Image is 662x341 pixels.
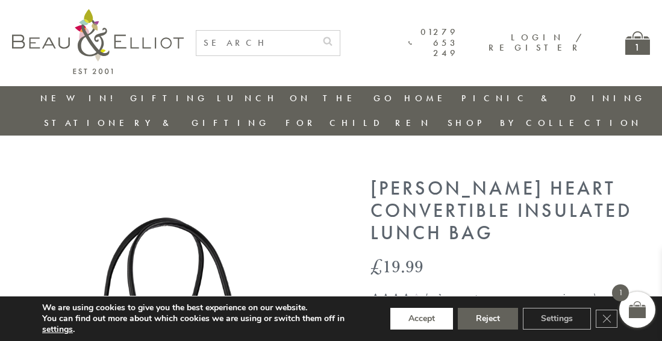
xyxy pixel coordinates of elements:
[196,31,316,55] input: SEARCH
[458,308,518,330] button: Reject
[12,9,184,74] img: logo
[612,284,629,301] span: 1
[448,117,642,129] a: Shop by collection
[408,27,458,58] a: 01279 653 249
[286,117,432,129] a: For Children
[461,92,646,104] a: Picnic & Dining
[42,302,368,313] p: We are using cookies to give you the best experience on our website.
[390,308,453,330] button: Accept
[489,31,583,54] a: Login / Register
[42,313,368,335] p: You can find out more about which cookies we are using or switch them off in .
[370,254,423,278] bdi: 19.99
[370,293,375,317] span: 1
[42,324,73,335] button: settings
[596,310,617,328] button: Close GDPR Cookie Banner
[370,293,422,302] div: Rated 4.00 out of 5
[40,92,121,104] a: New in!
[625,31,650,55] a: 1
[130,92,208,104] a: Gifting
[370,254,383,278] span: £
[217,92,395,104] a: Lunch On The Go
[404,92,452,104] a: Home
[44,117,270,129] a: Stationery & Gifting
[370,178,650,244] h1: [PERSON_NAME] Heart Convertible Insulated Lunch Bag
[425,291,604,304] a: (1customer review)
[523,308,591,330] button: Settings
[437,291,442,304] span: 1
